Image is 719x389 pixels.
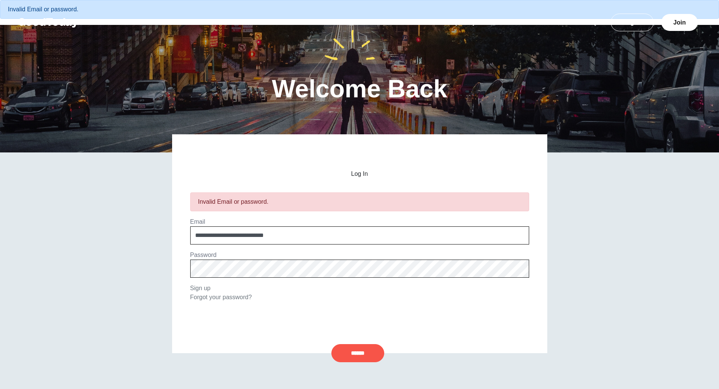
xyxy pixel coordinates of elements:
a: About [502,19,536,26]
a: Teams [538,19,574,26]
a: Join [661,14,698,31]
img: GoodToday [18,18,79,28]
h2: Log In [190,171,529,177]
a: Forgot your password? [190,294,252,300]
a: FAQ [576,19,606,26]
a: Log In [611,14,654,31]
label: Email [190,218,205,225]
label: Password [190,252,217,258]
h1: Welcome Back [272,76,447,101]
div: Invalid Email or password. [198,197,521,206]
a: Sign up [190,285,211,291]
a: [DATE] Cause [446,19,502,26]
